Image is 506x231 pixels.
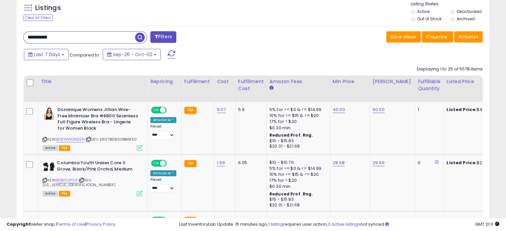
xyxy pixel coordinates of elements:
div: Preset: [150,177,176,192]
small: FBA [184,160,197,167]
label: Archived [456,16,474,22]
a: 40.00 [333,106,345,113]
button: Actions [454,31,483,43]
span: ON [152,107,160,113]
span: | SKU: K907BE1800BB4850 [85,137,137,142]
span: FBA [59,145,70,151]
div: 5.9 [238,107,261,113]
div: 0 [418,160,438,166]
div: Amazon AI * [150,117,176,123]
span: OFF [166,161,176,166]
div: Amazon Fees [269,78,327,85]
p: Listing States: [411,1,489,7]
a: 29.99 [373,160,385,166]
div: Listed Price [446,78,504,85]
a: B08WWDN65N [56,137,84,142]
a: Terms of Use [57,221,85,227]
a: 9.07 [217,106,226,113]
span: All listings currently available for purchase on Amazon [43,145,58,151]
div: Displaying 1 to 25 of 5578 items [417,66,483,72]
div: 10% for >= $15 & <= $20 [269,172,325,177]
small: Amazon Fees. [269,85,273,91]
div: 6.05 [238,160,261,166]
span: 2025-10-10 21:11 GMT [475,221,499,227]
b: Listed Price: [446,106,477,113]
div: Cost [217,78,233,85]
span: All listings currently available for purchase on Amazon [43,191,58,196]
div: Preset: [150,124,176,139]
div: $15 - $15.83 [269,138,325,144]
div: $29.99 [446,160,502,166]
div: [PERSON_NAME] [373,78,412,85]
b: Dominique Womens Jillian Wire-Free Minimizer Bra #6800 Seamless Full Figure Wireless Bra - Linger... [58,107,138,133]
span: FBA [59,191,70,196]
label: Deactivated [456,9,481,14]
b: Listed Price: [446,160,477,166]
div: 1 [418,107,438,113]
span: Compared to: [70,52,100,58]
a: Privacy Policy [86,221,115,227]
span: Last 7 Days [34,51,60,58]
div: $20.01 - $21.68 [269,144,325,149]
small: FBA [184,107,197,114]
div: 10% for >= $15 & <= $20 [269,113,325,119]
button: Filters [150,31,176,43]
div: seller snap | | [7,221,115,228]
button: Save View [386,31,421,43]
a: 1 listing [268,221,283,227]
div: $46.50 [446,107,502,113]
span: Columns [426,34,447,40]
div: 5% for >= $0 & <= $14.99 [269,166,325,172]
div: Amazon AI * [150,170,176,176]
div: $10 - $10.76 [269,160,325,166]
a: B0BKTJ3TGP [56,177,78,183]
img: 41xZfKBaH0L._SL40_.jpg [43,160,55,173]
a: 1.99 [217,160,225,166]
div: Title [41,78,145,85]
h5: Listings [35,3,61,13]
div: 5% for >= $0 & <= $14.99 [269,107,325,113]
div: 17% for > $20 [269,177,325,183]
div: 17% for > $20 [269,119,325,125]
label: Active [417,9,429,14]
span: OFF [166,107,176,113]
span: Sep-26 - Oct-02 [113,51,152,58]
div: Last InventoryLab Update: 15 minutes ago, requires user action, not synced. [179,221,499,228]
button: Columns [422,31,453,43]
span: | SKU: [US_VEHICLE_IDENTIFICATION_NUMBER] [43,177,115,187]
div: $20.01 - $21.68 [269,202,325,208]
a: 3 active listings [328,221,360,227]
div: $15 - $15.83 [269,197,325,202]
label: Out of Stock [417,16,441,22]
a: 60.00 [373,106,385,113]
button: Sep-26 - Oct-02 [103,49,161,60]
div: Min Price [333,78,367,85]
b: Reduced Prof. Rng. [269,191,313,197]
b: Reduced Prof. Rng. [269,132,313,138]
div: $0.30 min [269,183,325,189]
div: Clear All Filters [23,15,53,21]
a: 28.98 [333,160,345,166]
button: Last 7 Days [24,49,69,60]
div: ASIN: [43,160,142,195]
img: 41hZz707v6L._SL40_.jpg [43,107,56,120]
div: Fulfillable Quantity [418,78,441,92]
div: Fulfillment [184,78,211,85]
span: ON [152,161,160,166]
div: Repricing [150,78,179,85]
div: $0.30 min [269,125,325,131]
div: ASIN: [43,107,142,150]
b: Columbia Youth Unisex Core II Glove, Black/Pink Orchid, Medium [57,160,138,174]
div: Fulfillment Cost [238,78,264,92]
strong: Copyright [7,221,31,227]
